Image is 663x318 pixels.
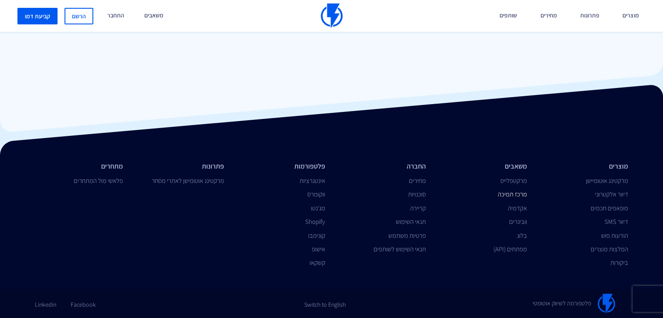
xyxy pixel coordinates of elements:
a: בלוג [517,231,527,240]
li: פתרונות [136,162,224,172]
a: מרכז תמיכה [498,190,527,198]
li: פלטפורמות [237,162,325,172]
a: קריירה [410,204,426,212]
a: פרטיות משתמש [388,231,426,240]
a: Switch to English [304,294,346,309]
a: דיוור SMS [605,217,628,226]
a: מג'נטו [311,204,325,212]
a: הודעות פוש [601,231,628,240]
a: קביעת דמו [17,8,58,24]
li: מוצרים [540,162,628,172]
a: וובינרים [509,217,527,226]
a: מחירים [409,176,426,185]
li: החברה [338,162,426,172]
a: מרקטינג אוטומישן לאתרי מסחר [152,176,224,185]
a: פופאפים חכמים [591,204,628,212]
a: הרשם [65,8,93,24]
a: דיוור אלקטרוני [595,190,628,198]
a: פלאשי מול המתחרים [74,176,123,185]
a: Linkedin [35,294,56,309]
a: אינטגרציות [299,176,325,185]
a: קשקאו [309,258,325,267]
a: המלצות מוצרים [591,245,628,253]
a: מפתחים (API) [493,245,527,253]
a: ביקורות [610,258,628,267]
a: קונימבו [308,231,325,240]
a: Shopify [305,217,325,226]
li: משאבים [439,162,527,172]
a: תנאי השימוש לשותפים [374,245,426,253]
a: סוכנויות [408,190,426,198]
a: אישופ [312,245,325,253]
a: אקדמיה [508,204,527,212]
a: מרקטינג אוטומיישן [586,176,628,185]
img: Flashy [598,294,615,314]
a: Facebook [71,294,96,309]
a: ווקומרס [307,190,325,198]
a: פלטפורמה לשיווק אוטומטי [533,294,615,314]
a: תנאי השימוש [396,217,426,226]
a: מרקטפלייס [500,176,527,185]
li: מתחרים [35,162,123,172]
